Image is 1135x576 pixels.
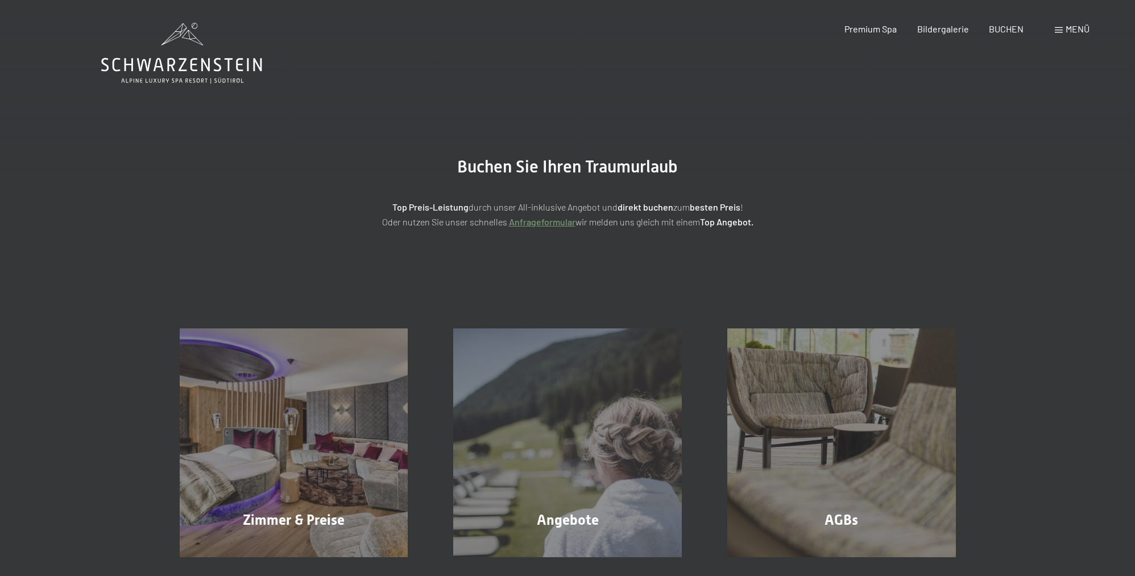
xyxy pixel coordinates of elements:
a: Buchung Angebote [430,328,705,557]
span: Zimmer & Preise [243,512,345,528]
span: Angebote [537,512,599,528]
a: Anfrageformular [509,216,575,227]
a: Premium Spa [844,23,897,34]
strong: besten Preis [690,201,740,212]
a: BUCHEN [989,23,1024,34]
span: Menü [1066,23,1090,34]
p: durch unser All-inklusive Angebot und zum ! Oder nutzen Sie unser schnelles wir melden uns gleich... [283,200,852,229]
strong: Top Preis-Leistung [392,201,469,212]
span: Buchen Sie Ihren Traumurlaub [457,157,678,176]
span: AGBs [825,512,858,528]
strong: Top Angebot. [700,216,753,227]
strong: direkt buchen [618,201,673,212]
a: Bildergalerie [917,23,969,34]
a: Buchung AGBs [705,328,979,557]
a: Buchung Zimmer & Preise [157,328,431,557]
